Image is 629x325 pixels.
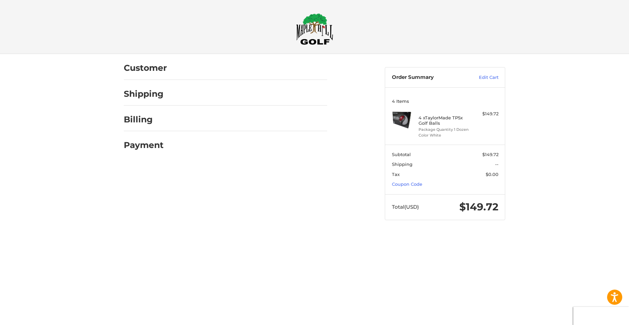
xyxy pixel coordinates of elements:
iframe: Gorgias live chat messenger [7,296,80,318]
div: $149.72 [472,111,498,117]
h3: Order Summary [392,74,464,81]
a: Edit Cart [464,74,498,81]
span: $0.00 [486,172,498,177]
h2: Billing [124,114,163,125]
span: Shipping [392,161,412,167]
li: Package Quantity 1 Dozen [419,127,470,132]
span: Tax [392,172,400,177]
img: Maple Hill Golf [296,13,333,45]
span: -- [495,161,498,167]
a: Coupon Code [392,181,422,187]
h2: Shipping [124,89,164,99]
li: Color White [419,132,470,138]
span: Subtotal [392,152,411,157]
iframe: Google Customer Reviews [573,307,629,325]
h3: 4 Items [392,98,498,104]
h4: 4 x TaylorMade TP5x Golf Balls [419,115,470,126]
h2: Payment [124,140,164,150]
h2: Customer [124,63,167,73]
span: $149.72 [482,152,498,157]
span: Total (USD) [392,204,419,210]
span: $149.72 [459,201,498,213]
